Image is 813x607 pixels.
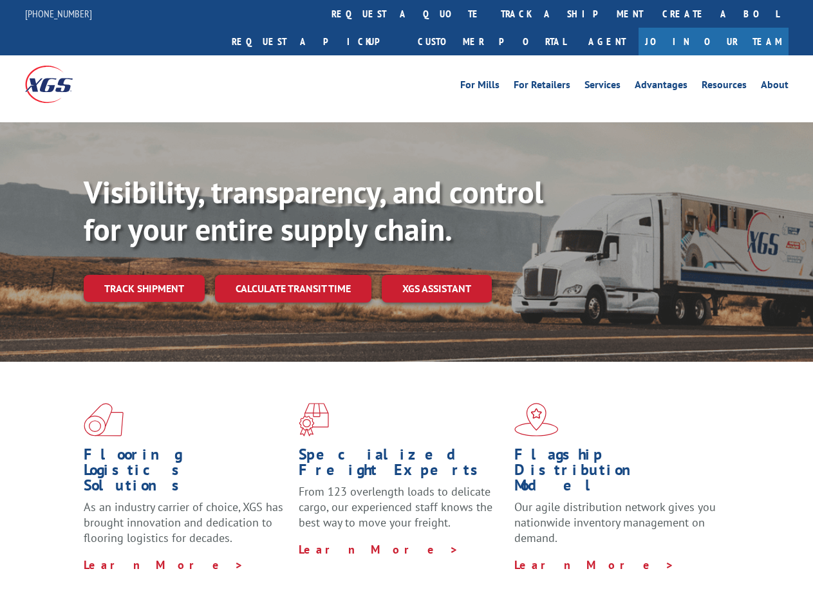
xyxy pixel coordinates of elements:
[514,403,559,436] img: xgs-icon-flagship-distribution-model-red
[382,275,492,303] a: XGS ASSISTANT
[299,542,459,557] a: Learn More >
[575,28,639,55] a: Agent
[84,275,205,302] a: Track shipment
[25,7,92,20] a: [PHONE_NUMBER]
[215,275,371,303] a: Calculate transit time
[514,80,570,94] a: For Retailers
[299,484,504,541] p: From 123 overlength loads to delicate cargo, our experienced staff knows the best way to move you...
[84,557,244,572] a: Learn More >
[460,80,500,94] a: For Mills
[514,447,720,500] h1: Flagship Distribution Model
[222,28,408,55] a: Request a pickup
[84,447,289,500] h1: Flooring Logistics Solutions
[635,80,687,94] a: Advantages
[761,80,789,94] a: About
[299,447,504,484] h1: Specialized Freight Experts
[702,80,747,94] a: Resources
[514,557,675,572] a: Learn More >
[299,403,329,436] img: xgs-icon-focused-on-flooring-red
[84,403,124,436] img: xgs-icon-total-supply-chain-intelligence-red
[514,500,716,545] span: Our agile distribution network gives you nationwide inventory management on demand.
[639,28,789,55] a: Join Our Team
[84,172,543,249] b: Visibility, transparency, and control for your entire supply chain.
[84,500,283,545] span: As an industry carrier of choice, XGS has brought innovation and dedication to flooring logistics...
[584,80,621,94] a: Services
[408,28,575,55] a: Customer Portal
